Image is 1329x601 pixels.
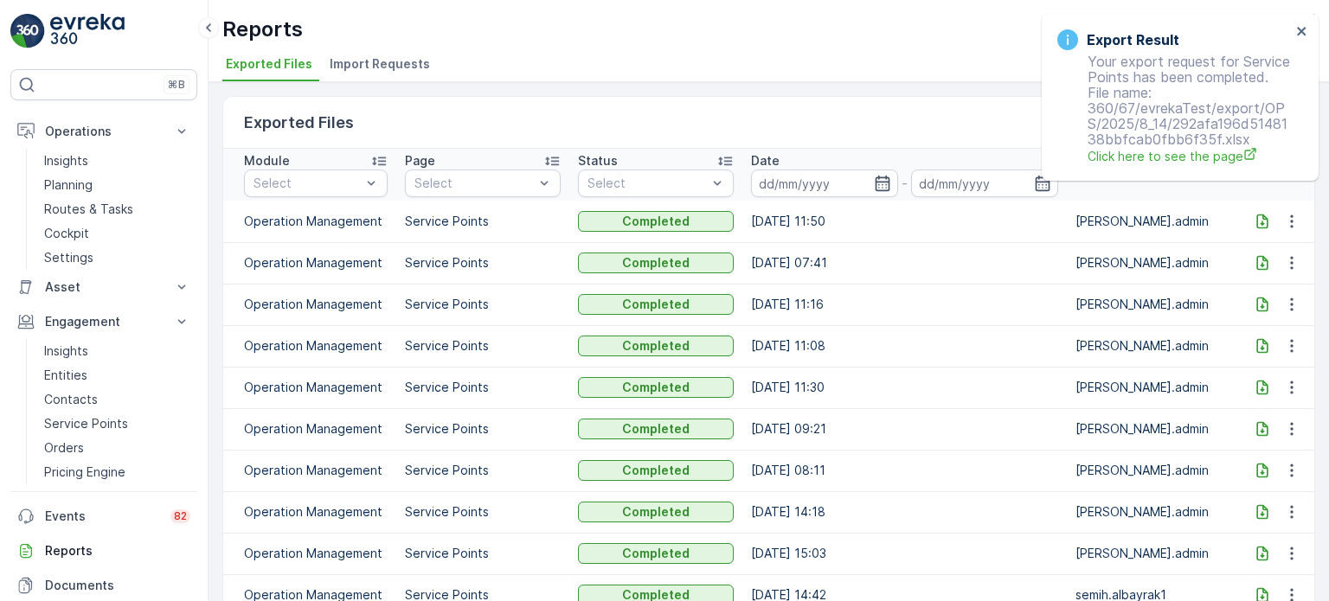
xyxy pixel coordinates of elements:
[223,491,396,533] td: Operation Management
[244,152,290,169] p: Module
[1067,450,1240,491] td: [PERSON_NAME].admin
[10,499,197,534] a: Events82
[1087,29,1179,50] h3: Export Result
[751,152,780,169] p: Date
[1067,325,1240,367] td: [PERSON_NAME].admin
[37,387,197,412] a: Contacts
[37,363,197,387] a: Entities
[742,491,1067,533] td: [DATE] 14:18
[1067,367,1240,408] td: [PERSON_NAME].admin
[751,169,898,197] input: dd/mm/yyyy
[44,152,88,169] p: Insights
[1067,284,1240,325] td: [PERSON_NAME].admin
[1067,242,1240,284] td: [PERSON_NAME].admin
[1067,201,1240,242] td: [PERSON_NAME].admin
[742,242,1067,284] td: [DATE] 07:41
[223,325,396,367] td: Operation Management
[911,169,1058,197] input: dd/mm/yyyy
[578,253,734,273] button: Completed
[44,342,88,360] p: Insights
[396,242,569,284] td: Service Points
[44,415,128,432] p: Service Points
[622,462,690,479] p: Completed
[44,391,98,408] p: Contacts
[174,509,187,523] p: 82
[1067,533,1240,574] td: [PERSON_NAME].admin
[578,543,734,564] button: Completed
[396,408,569,450] td: Service Points
[44,464,125,481] p: Pricing Engine
[45,278,163,296] p: Asset
[742,408,1067,450] td: [DATE] 09:21
[10,114,197,149] button: Operations
[622,379,690,396] p: Completed
[44,176,93,194] p: Planning
[37,149,197,173] a: Insights
[622,420,690,438] p: Completed
[578,502,734,522] button: Completed
[578,460,734,481] button: Completed
[622,337,690,355] p: Completed
[396,367,569,408] td: Service Points
[578,211,734,232] button: Completed
[622,213,690,230] p: Completed
[10,534,197,568] a: Reports
[45,123,163,140] p: Operations
[44,367,87,384] p: Entities
[37,221,197,246] a: Cockpit
[223,450,396,491] td: Operation Management
[622,254,690,272] p: Completed
[396,201,569,242] td: Service Points
[1067,408,1240,450] td: [PERSON_NAME].admin
[396,325,569,367] td: Service Points
[902,173,908,194] p: -
[578,377,734,398] button: Completed
[742,201,1067,242] td: [DATE] 11:50
[330,55,430,73] span: Import Requests
[223,201,396,242] td: Operation Management
[396,284,569,325] td: Service Points
[37,246,197,270] a: Settings
[1067,491,1240,533] td: [PERSON_NAME].admin
[587,175,707,192] p: Select
[10,304,197,339] button: Engagement
[45,313,163,330] p: Engagement
[37,436,197,460] a: Orders
[742,325,1067,367] td: [DATE] 11:08
[45,508,160,525] p: Events
[44,201,133,218] p: Routes & Tasks
[45,542,190,559] p: Reports
[44,439,84,457] p: Orders
[742,533,1067,574] td: [DATE] 15:03
[405,152,435,169] p: Page
[622,296,690,313] p: Completed
[44,249,93,266] p: Settings
[414,175,534,192] p: Select
[742,284,1067,325] td: [DATE] 11:16
[37,197,197,221] a: Routes & Tasks
[244,111,354,135] p: Exported Files
[10,270,197,304] button: Asset
[396,533,569,574] td: Service Points
[223,284,396,325] td: Operation Management
[168,78,185,92] p: ⌘B
[10,14,45,48] img: logo
[742,450,1067,491] td: [DATE] 08:11
[622,503,690,521] p: Completed
[37,460,197,484] a: Pricing Engine
[223,367,396,408] td: Operation Management
[396,450,569,491] td: Service Points
[396,491,569,533] td: Service Points
[578,294,734,315] button: Completed
[37,173,197,197] a: Planning
[222,16,303,43] p: Reports
[223,408,396,450] td: Operation Management
[50,14,125,48] img: logo_light-DOdMpM7g.png
[226,55,312,73] span: Exported Files
[44,225,89,242] p: Cockpit
[742,367,1067,408] td: [DATE] 11:30
[1057,54,1291,165] p: Your export request for Service Points has been completed. File name: 360/67/evrekaTest/export/OP...
[1296,24,1308,41] button: close
[578,419,734,439] button: Completed
[223,533,396,574] td: Operation Management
